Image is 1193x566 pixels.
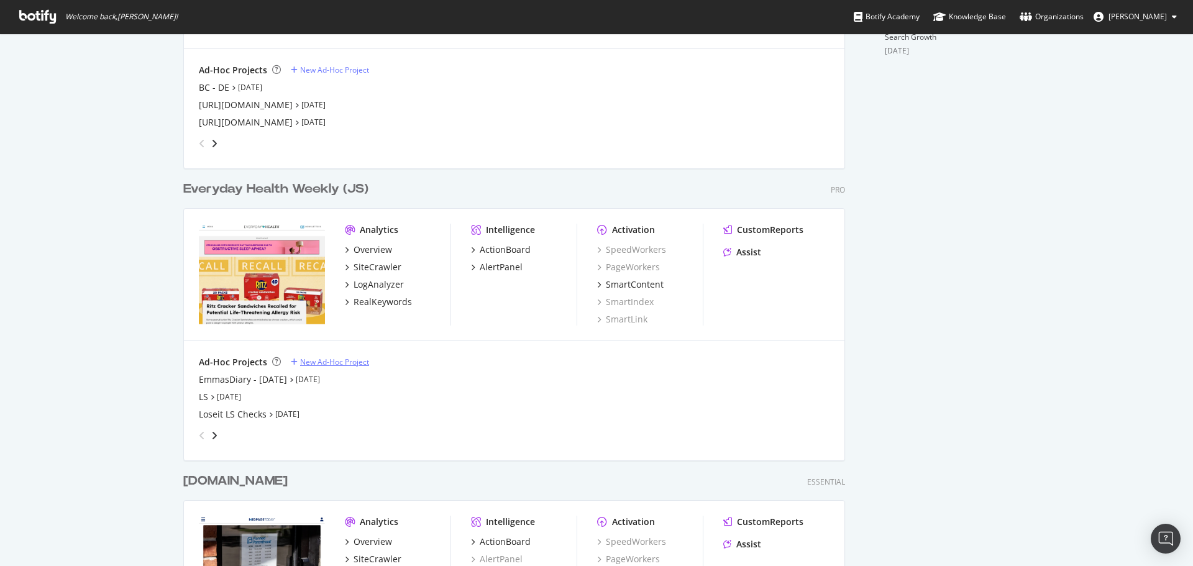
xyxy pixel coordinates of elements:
div: Analytics [360,516,398,528]
a: [URL][DOMAIN_NAME] [199,116,293,129]
a: BC - DE [199,81,229,94]
a: [DOMAIN_NAME] [183,472,293,490]
a: ActionBoard [471,536,531,548]
span: Welcome back, [PERSON_NAME] ! [65,12,178,22]
div: Activation [612,224,655,236]
div: Intelligence [486,516,535,528]
a: New Ad-Hoc Project [291,65,369,75]
a: AlertPanel [471,553,523,565]
div: Assist [736,246,761,258]
div: CustomReports [737,516,803,528]
a: [DATE] [301,99,326,110]
a: SpeedWorkers [597,244,666,256]
div: CustomReports [737,224,803,236]
a: ActionBoard [471,244,531,256]
div: Activation [612,516,655,528]
a: SiteCrawler [345,261,401,273]
div: ActionBoard [480,536,531,548]
a: Overview [345,536,392,548]
a: PageWorkers [597,261,660,273]
a: Assist [723,538,761,550]
div: Ad-Hoc Projects [199,356,267,368]
div: angle-right [210,137,219,150]
div: angle-right [210,429,219,442]
span: Bill Elward [1108,11,1167,22]
div: Assist [736,538,761,550]
div: SmartContent [606,278,664,291]
a: LogAnalyzer [345,278,404,291]
div: Overview [354,244,392,256]
a: RealKeywords [345,296,412,308]
a: [DATE] [217,391,241,402]
div: angle-left [194,426,210,445]
a: CustomReports [723,224,803,236]
div: angle-left [194,134,210,153]
div: New Ad-Hoc Project [300,357,369,367]
a: PageWorkers [597,553,660,565]
div: Overview [354,536,392,548]
div: Botify Academy [854,11,920,23]
a: [DATE] [238,82,262,93]
div: [DATE] [885,45,1010,57]
div: Knowledge Base [933,11,1006,23]
a: Loseit LS Checks [199,408,267,421]
div: SiteCrawler [354,261,401,273]
a: EmmasDiary - [DATE] [199,373,287,386]
a: [DATE] [296,374,320,385]
a: New Ad-Hoc Project [291,357,369,367]
a: Why Mid-Sized Brands Should Use IndexNow to Accelerate Organic Search Growth [885,9,1003,42]
div: Essential [807,477,845,487]
a: SiteCrawler [345,553,401,565]
div: ActionBoard [480,244,531,256]
div: New Ad-Hoc Project [300,65,369,75]
div: AlertPanel [480,261,523,273]
div: RealKeywords [354,296,412,308]
a: CustomReports [723,516,803,528]
img: everydayhealth.com [199,224,325,324]
div: Organizations [1020,11,1084,23]
div: Ad-Hoc Projects [199,64,267,76]
a: AlertPanel [471,261,523,273]
div: SiteCrawler [354,553,401,565]
div: Intelligence [486,224,535,236]
a: SpeedWorkers [597,536,666,548]
a: Assist [723,246,761,258]
button: [PERSON_NAME] [1084,7,1187,27]
a: [URL][DOMAIN_NAME] [199,99,293,111]
div: Analytics [360,224,398,236]
a: Everyday Health Weekly (JS) [183,180,373,198]
div: Everyday Health Weekly (JS) [183,180,368,198]
a: SmartLink [597,313,647,326]
a: LS [199,391,208,403]
a: [DATE] [275,409,299,419]
a: SmartIndex [597,296,654,308]
a: Overview [345,244,392,256]
div: LogAnalyzer [354,278,404,291]
div: [DOMAIN_NAME] [183,472,288,490]
a: SmartContent [597,278,664,291]
div: Open Intercom Messenger [1151,524,1181,554]
a: [DATE] [301,117,326,127]
div: Pro [831,185,845,195]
